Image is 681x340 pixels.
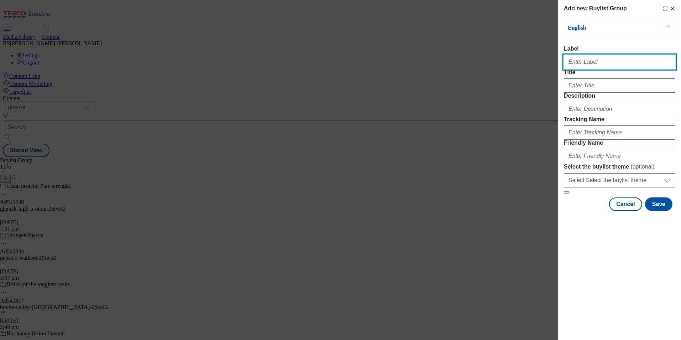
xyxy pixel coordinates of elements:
button: Cancel [609,197,642,211]
input: Enter Friendly Name [564,149,675,163]
p: English [568,24,643,31]
label: Tracking Name [564,116,675,123]
span: ( optional ) [631,164,655,170]
label: Select the buylist theme [564,163,675,170]
label: Label [564,46,675,52]
input: Enter Tracking Name [564,125,675,140]
input: Enter Title [564,78,675,93]
h4: Add new Buylist Group [564,4,627,13]
label: Friendly Name [564,140,675,146]
input: Enter Label [564,55,675,69]
button: Save [645,197,672,211]
label: Title [564,69,675,76]
label: Description [564,93,675,99]
input: Enter Description [564,102,675,116]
